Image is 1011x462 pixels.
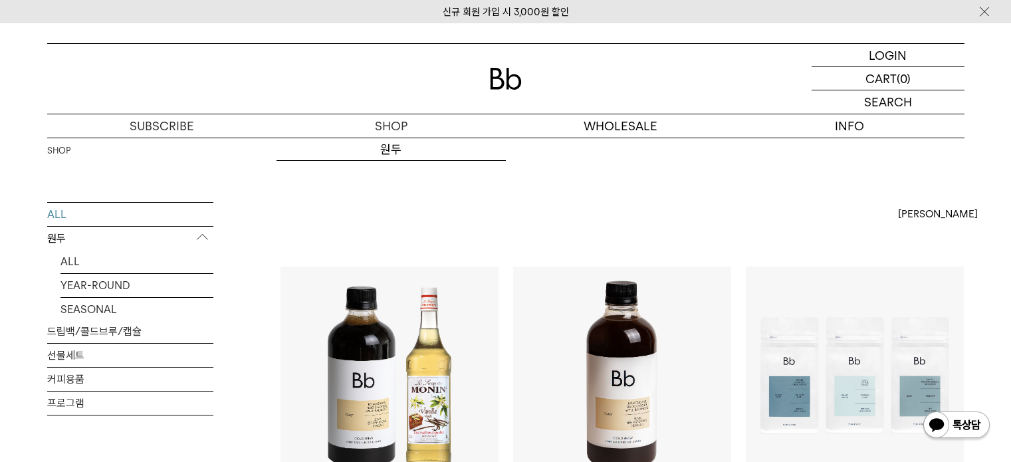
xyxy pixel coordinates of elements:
[47,227,213,251] p: 원두
[47,368,213,391] a: 커피용품
[47,144,70,158] a: SHOP
[506,114,735,138] p: WHOLESALE
[277,138,506,161] a: 원두
[812,67,964,90] a: CART (0)
[735,114,964,138] p: INFO
[490,68,522,90] img: 로고
[47,114,277,138] a: SUBSCRIBE
[60,298,213,321] a: SEASONAL
[812,44,964,67] a: LOGIN
[47,392,213,415] a: 프로그램
[47,320,213,343] a: 드립백/콜드브루/캡슐
[277,161,506,183] a: 드립백/콜드브루/캡슐
[443,6,569,18] a: 신규 회원 가입 시 3,000원 할인
[60,274,213,297] a: YEAR-ROUND
[869,44,907,66] p: LOGIN
[865,67,897,90] p: CART
[277,114,506,138] a: SHOP
[898,206,978,222] span: [PERSON_NAME]
[922,410,991,442] img: 카카오톡 채널 1:1 채팅 버튼
[47,344,213,367] a: 선물세트
[897,67,911,90] p: (0)
[60,250,213,273] a: ALL
[47,203,213,226] a: ALL
[864,90,912,114] p: SEARCH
